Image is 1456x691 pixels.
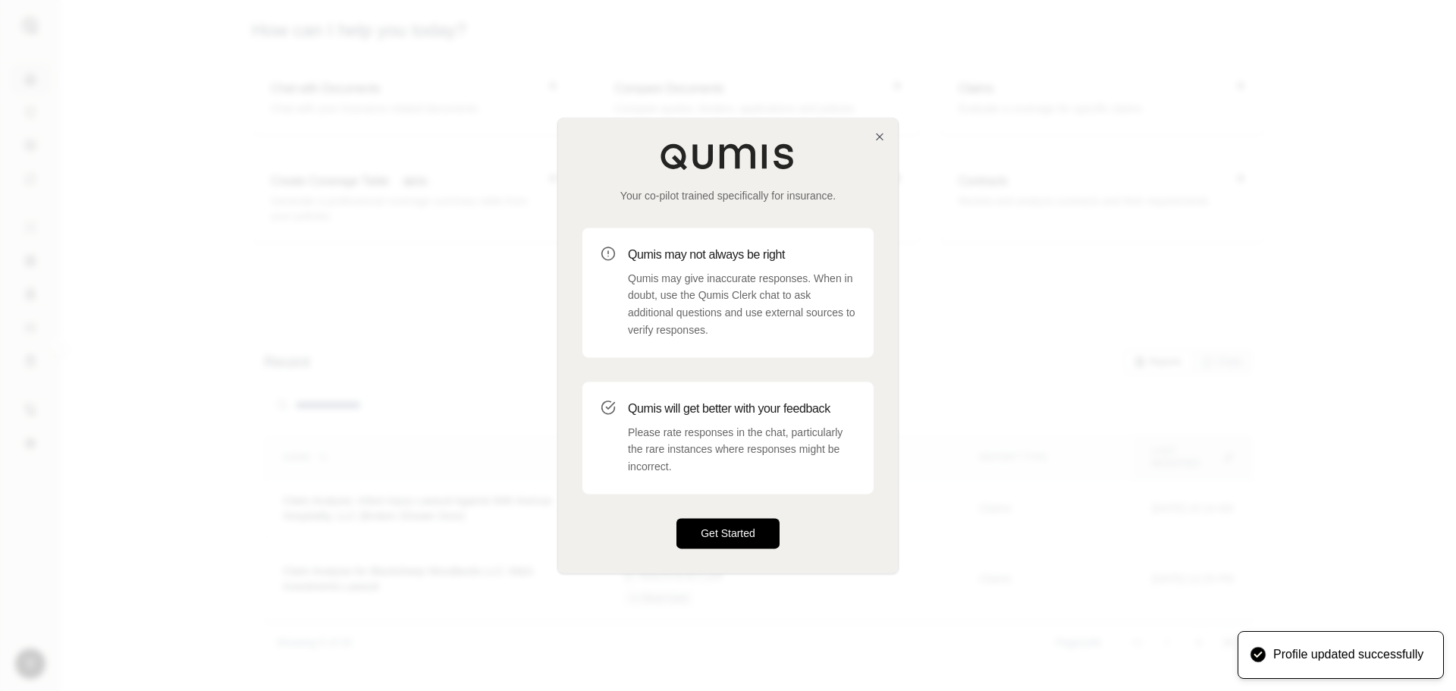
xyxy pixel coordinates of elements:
img: Qumis Logo [660,143,796,170]
h3: Qumis may not always be right [628,246,855,264]
button: Get Started [676,518,780,548]
p: Qumis may give inaccurate responses. When in doubt, use the Qumis Clerk chat to ask additional qu... [628,270,855,339]
h3: Qumis will get better with your feedback [628,400,855,418]
div: Profile updated successfully [1273,647,1423,663]
p: Please rate responses in the chat, particularly the rare instances where responses might be incor... [628,424,855,476]
p: Your co-pilot trained specifically for insurance. [582,188,874,203]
